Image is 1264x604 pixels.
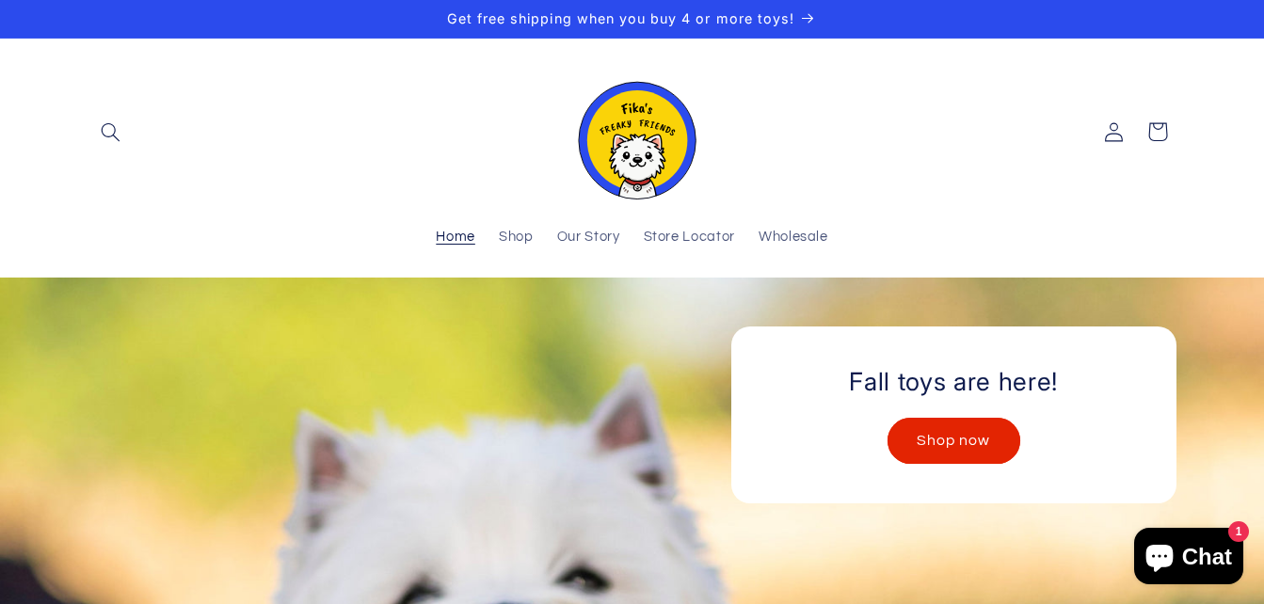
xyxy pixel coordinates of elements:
img: Fika's Freaky Friends [567,65,698,199]
span: Home [436,229,475,246]
span: Wholesale [759,229,828,246]
span: Store Locator [644,229,735,246]
a: Shop now [887,418,1019,464]
a: Our Story [545,217,632,259]
span: Our Story [557,229,620,246]
span: Get free shipping when you buy 4 or more toys! [447,10,794,26]
summary: Search [88,110,132,153]
span: Shop [499,229,534,246]
a: Shop [487,217,545,259]
a: Fika's Freaky Friends [559,57,706,207]
a: Home [424,217,488,259]
a: Store Locator [632,217,746,259]
h2: Fall toys are here! [849,366,1058,398]
inbox-online-store-chat: Shopify online store chat [1128,528,1249,589]
a: Wholesale [746,217,840,259]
